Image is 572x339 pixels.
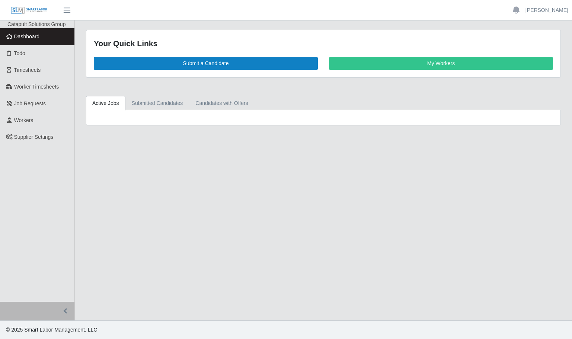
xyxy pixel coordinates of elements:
[125,96,189,111] a: Submitted Candidates
[14,100,46,106] span: Job Requests
[86,96,125,111] a: Active Jobs
[94,57,318,70] a: Submit a Candidate
[14,67,41,73] span: Timesheets
[7,21,65,27] span: Catapult Solutions Group
[329,57,553,70] a: My Workers
[14,50,25,56] span: Todo
[94,38,553,49] div: Your Quick Links
[6,327,97,333] span: © 2025 Smart Labor Management, LLC
[189,96,254,111] a: Candidates with Offers
[525,6,568,14] a: [PERSON_NAME]
[14,117,33,123] span: Workers
[14,134,54,140] span: Supplier Settings
[14,33,40,39] span: Dashboard
[10,6,48,15] img: SLM Logo
[14,84,59,90] span: Worker Timesheets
